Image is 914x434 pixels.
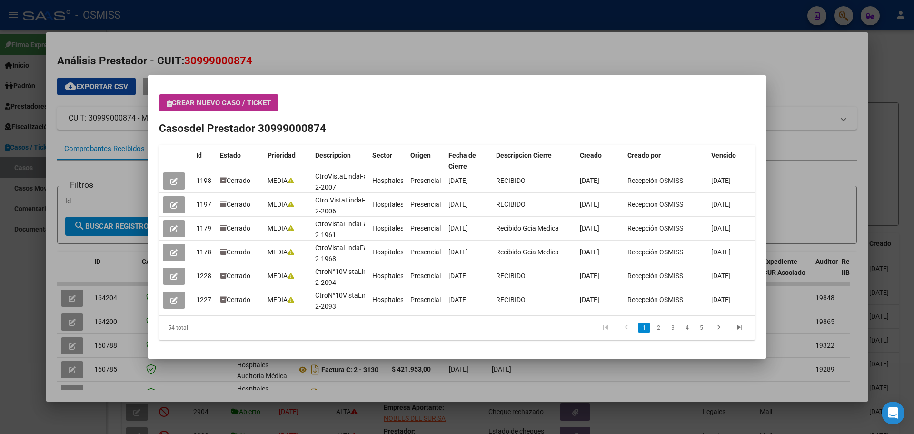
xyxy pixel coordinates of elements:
span: Creado [580,151,602,159]
span: Presencial [410,296,441,303]
span: MEDIA [268,248,294,256]
span: 1227 [196,296,211,303]
span: Presencial [410,201,441,208]
span: Cerrado [220,224,250,232]
datatable-header-cell: Estado [216,145,264,177]
span: Recepción OSMISS [627,272,683,280]
span: [DATE] [448,201,468,208]
datatable-header-cell: Creado [576,145,624,177]
datatable-header-cell: Id [192,145,216,177]
span: RECIBIDO [496,201,526,208]
span: Recepción OSMISS [627,296,683,303]
span: [DATE] [580,177,599,184]
span: [DATE] [448,248,468,256]
span: [DATE] [580,248,599,256]
datatable-header-cell: Descripcion [311,145,368,177]
span: Presencial [410,272,441,280]
span: 1197 [196,201,211,208]
li: page 3 [666,320,680,336]
span: [DATE] [711,177,731,184]
span: Hospitales [372,224,404,232]
li: page 4 [680,320,694,336]
span: Crear nuevo caso / ticket [167,99,271,107]
span: Origen [410,151,431,159]
span: MEDIA [268,201,294,208]
span: [DATE] [448,224,468,232]
span: CtroN°10VistaLindaFact 2-2093 [315,292,388,310]
li: page 1 [637,320,651,336]
a: 3 [667,323,678,333]
span: [DATE] [448,177,468,184]
span: MEDIA [268,224,294,232]
span: 1228 [196,272,211,280]
li: page 2 [651,320,666,336]
span: [DATE] [580,224,599,232]
span: Descripcion Cierre [496,151,552,159]
span: Vencido [711,151,736,159]
div: 54 total [159,316,277,340]
span: [DATE] [711,272,731,280]
span: Id [196,151,202,159]
datatable-header-cell: Vencido [707,145,755,177]
span: Hospitales [372,296,404,303]
span: Cerrado [220,201,250,208]
span: Hospitales [372,201,404,208]
span: Recibido Gcia Medica [496,224,559,232]
span: [DATE] [711,201,731,208]
span: Fecha de Cierre [448,151,476,170]
datatable-header-cell: Origen [407,145,445,177]
span: del Prestador 30999000874 [189,122,326,134]
span: Estado [220,151,241,159]
span: Recibido Gcia Medica [496,248,559,256]
span: 1178 [196,248,211,256]
span: 1198 [196,177,211,184]
span: [DATE] [580,296,599,303]
span: [DATE] [711,224,731,232]
span: CtroVistaLindaFact 2-2007 [315,172,373,191]
span: [DATE] [580,272,599,280]
span: CtroVistaLindaFact 2-1968 [315,244,373,262]
a: 5 [695,323,707,333]
a: 2 [653,323,664,333]
li: page 5 [694,320,708,336]
span: Cerrado [220,296,250,303]
span: [DATE] [580,201,599,208]
a: go to next page [710,323,728,333]
span: Recepción OSMISS [627,177,683,184]
span: Hospitales [372,248,404,256]
span: Recepción OSMISS [627,224,683,232]
a: 4 [681,323,693,333]
span: Cerrado [220,272,250,280]
span: Presencial [410,248,441,256]
datatable-header-cell: Creado por [624,145,707,177]
span: RECIBIDO [496,272,526,280]
span: MEDIA [268,272,294,280]
span: RECIBIDO [496,296,526,303]
span: Hospitales [372,272,404,280]
datatable-header-cell: Prioridad [264,145,311,177]
a: 1 [638,323,650,333]
span: Cerrado [220,177,250,184]
span: Sector [372,151,392,159]
span: Descripcion [315,151,351,159]
span: 1179 [196,224,211,232]
span: CtroVistaLindaFact 2-1961 [315,220,373,239]
span: Creado por [627,151,661,159]
a: go to last page [731,323,749,333]
button: Crear nuevo caso / ticket [159,94,278,111]
span: [DATE] [711,248,731,256]
span: Presencial [410,177,441,184]
a: go to previous page [617,323,636,333]
span: [DATE] [448,272,468,280]
span: Hospitales [372,177,404,184]
span: MEDIA [268,296,294,303]
span: RECIBIDO [496,177,526,184]
span: MEDIA [268,177,294,184]
datatable-header-cell: Fecha de Cierre [445,145,492,177]
datatable-header-cell: Sector [368,145,407,177]
span: Recepción OSMISS [627,248,683,256]
a: go to first page [596,323,615,333]
span: Recepción OSMISS [627,201,683,208]
span: [DATE] [711,296,731,303]
span: [DATE] [448,296,468,303]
